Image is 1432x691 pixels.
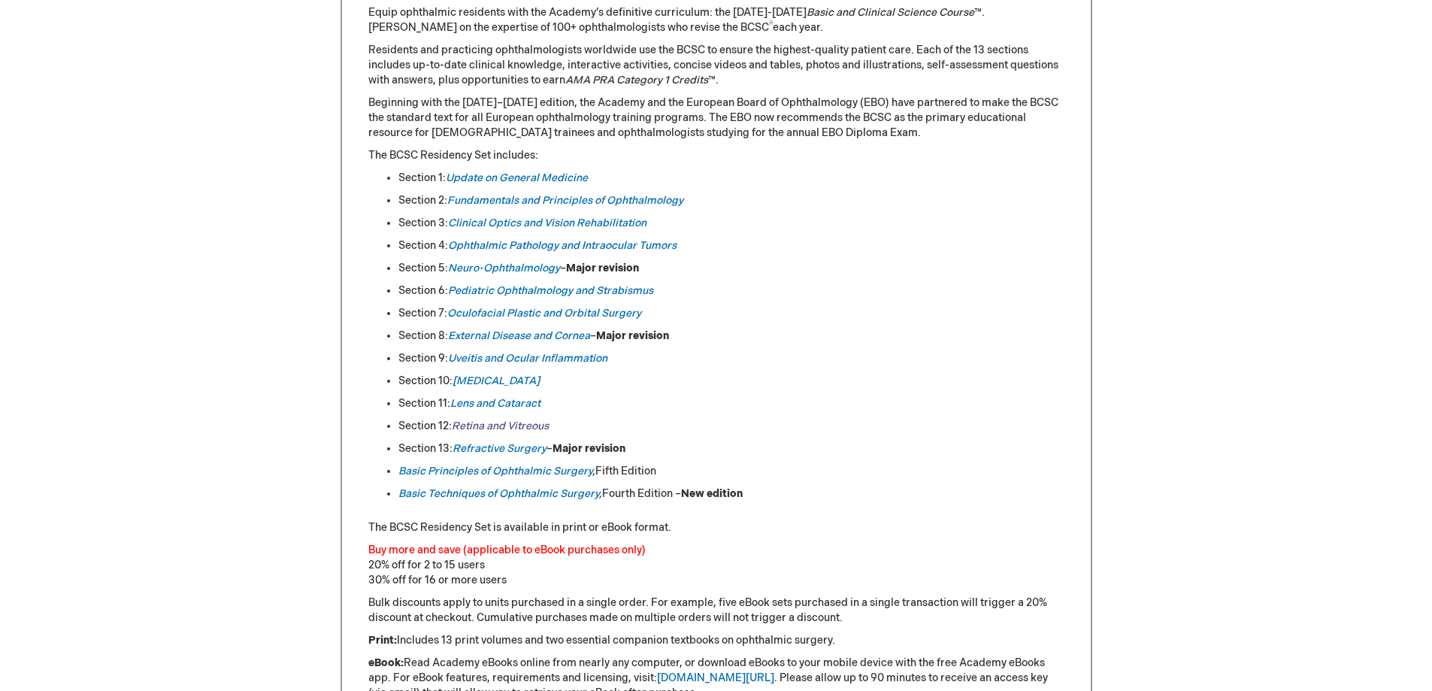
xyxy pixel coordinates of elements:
p: Bulk discounts apply to units purchased in a single order. For example, five eBook sets purchased... [368,596,1064,626]
sup: ® [769,20,773,29]
p: Includes 13 print volumes and two essential companion textbooks on ophthalmic surgery. [368,633,1064,648]
strong: Major revision [553,442,625,455]
li: Section 3: [398,216,1064,231]
a: [MEDICAL_DATA] [453,374,540,387]
li: Section 12: [398,419,1064,434]
strong: New edition [681,487,743,500]
strong: Major revision [596,329,669,342]
em: Basic and Clinical Science Course [807,6,974,19]
li: Section 13: – [398,441,1064,456]
p: The BCSC Residency Set includes: [368,148,1064,163]
li: Section 8: – [398,329,1064,344]
a: Clinical Optics and Vision Rehabilitation [448,217,646,229]
li: Section 1: [398,171,1064,186]
em: , [398,487,602,500]
strong: Major revision [566,262,639,274]
strong: Print: [368,634,397,647]
p: Equip ophthalmic residents with the Academy’s definitive curriculum: the [DATE]-[DATE] ™. [PERSON... [368,5,1064,35]
a: [DOMAIN_NAME][URL] [657,671,774,684]
a: Neuro-Ophthalmology [448,262,560,274]
strong: eBook: [368,656,404,669]
a: Uveitis and Ocular Inflammation [448,352,607,365]
a: Ophthalmic Pathology and Intraocular Tumors [448,239,677,252]
li: Fourth Edition – [398,486,1064,502]
li: Section 2: [398,193,1064,208]
a: Retina and Vitreous [452,420,549,432]
li: Section 4: [398,238,1064,253]
p: The BCSC Residency Set is available in print or eBook format. [368,520,1064,535]
li: Section 6: [398,283,1064,299]
li: Section 11: [398,396,1064,411]
a: Lens and Cataract [450,397,540,410]
a: Update on General Medicine [446,171,588,184]
em: , [592,465,595,477]
li: Section 10: [398,374,1064,389]
a: Oculofacial Plastic and Orbital Surgery [447,307,641,320]
a: Refractive Surgery [453,442,546,455]
a: Basic Techniques of Ophthalmic Surgery [398,487,599,500]
font: Buy more and save (applicable to eBook purchases only) [368,544,646,556]
a: External Disease and Cornea [448,329,590,342]
em: AMA PRA Category 1 Credits [565,74,708,86]
a: Basic Principles of Ophthalmic Surgery [398,465,592,477]
p: Residents and practicing ophthalmologists worldwide use the BCSC to ensure the highest-quality pa... [368,43,1064,88]
a: Pediatric Ophthalmology and Strabismus [448,284,653,297]
p: Beginning with the [DATE]–[DATE] edition, the Academy and the European Board of Ophthalmology (EB... [368,95,1064,141]
li: Section 5: – [398,261,1064,276]
li: Section 9: [398,351,1064,366]
p: 20% off for 2 to 15 users 30% off for 16 or more users [368,543,1064,588]
li: Section 7: [398,306,1064,321]
li: Fifth Edition [398,464,1064,479]
a: Fundamentals and Principles of Ophthalmology [447,194,683,207]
